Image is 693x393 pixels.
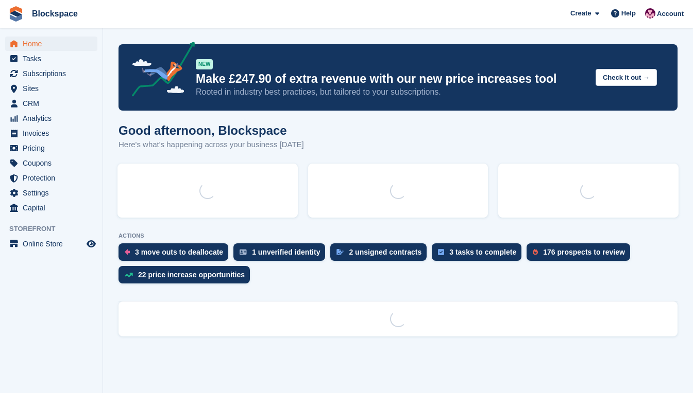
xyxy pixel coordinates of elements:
a: menu [5,81,97,96]
img: prospect-51fa495bee0391a8d652442698ab0144808aea92771e9ea1ae160a38d050c398.svg [533,249,538,255]
a: 2 unsigned contracts [330,243,432,266]
a: 176 prospects to review [527,243,635,266]
p: Make £247.90 of extra revenue with our new price increases tool [196,72,587,86]
a: Blockspace [28,5,82,22]
div: 2 unsigned contracts [349,248,421,256]
a: 3 move outs to deallocate [119,243,233,266]
a: 22 price increase opportunities [119,266,255,289]
img: price_increase_opportunities-93ffe204e8149a01c8c9dc8f82e8f89637d9d84a8eef4429ea346261dce0b2c0.svg [125,273,133,277]
span: Help [621,8,636,19]
span: Storefront [9,224,103,234]
a: menu [5,186,97,200]
img: Blockspace [645,8,655,19]
a: menu [5,66,97,81]
span: Pricing [23,141,84,155]
span: Account [657,9,684,19]
p: Here's what's happening across your business [DATE] [119,139,304,151]
a: menu [5,51,97,66]
div: 3 move outs to deallocate [135,248,223,256]
span: Coupons [23,156,84,170]
div: 1 unverified identity [252,248,320,256]
a: 3 tasks to complete [432,243,527,266]
a: menu [5,126,97,140]
img: contract_signature_icon-13c848040528278c33f63329250d36e43548de30e8caae1d1a13099fd9432cc5.svg [336,249,344,255]
img: price-adjustments-announcement-icon-8257ccfd72463d97f412b2fc003d46551f7dbcb40ab6d574587a9cd5c0d94... [123,42,195,100]
p: ACTIONS [119,233,678,239]
span: Subscriptions [23,66,84,81]
span: Invoices [23,126,84,140]
div: NEW [196,59,213,69]
span: Analytics [23,111,84,126]
span: Sites [23,81,84,96]
span: Online Store [23,237,84,251]
span: Create [570,8,591,19]
img: move_outs_to_deallocate_icon-f764333ba52eb49d3ac5e1228854f67142a1ed5810a6f6cc68b1a99e826820c5.svg [125,249,130,255]
span: Tasks [23,51,84,66]
a: menu [5,141,97,155]
a: Preview store [85,238,97,250]
p: Rooted in industry best practices, but tailored to your subscriptions. [196,86,587,98]
div: 176 prospects to review [543,248,625,256]
a: menu [5,156,97,170]
div: 3 tasks to complete [449,248,516,256]
span: CRM [23,96,84,111]
a: 1 unverified identity [233,243,330,266]
img: verify_identity-adf6edd0f0f0b5bbfe63781bf79b02c33cf7c696d77639b501bdc392416b5a36.svg [240,249,247,255]
span: Home [23,37,84,51]
a: menu [5,111,97,126]
span: Protection [23,171,84,185]
a: menu [5,37,97,51]
img: task-75834270c22a3079a89374b754ae025e5fb1db73e45f91037f5363f120a921f8.svg [438,249,444,255]
div: 22 price increase opportunities [138,271,245,279]
img: stora-icon-8386f47178a22dfd0bd8f6a31ec36ba5ce8667c1dd55bd0f319d3a0aa187defe.svg [8,6,24,22]
span: Settings [23,186,84,200]
h1: Good afternoon, Blockspace [119,123,304,137]
a: menu [5,96,97,111]
a: menu [5,237,97,251]
span: Capital [23,201,84,215]
a: menu [5,171,97,185]
button: Check it out → [596,69,657,86]
a: menu [5,201,97,215]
